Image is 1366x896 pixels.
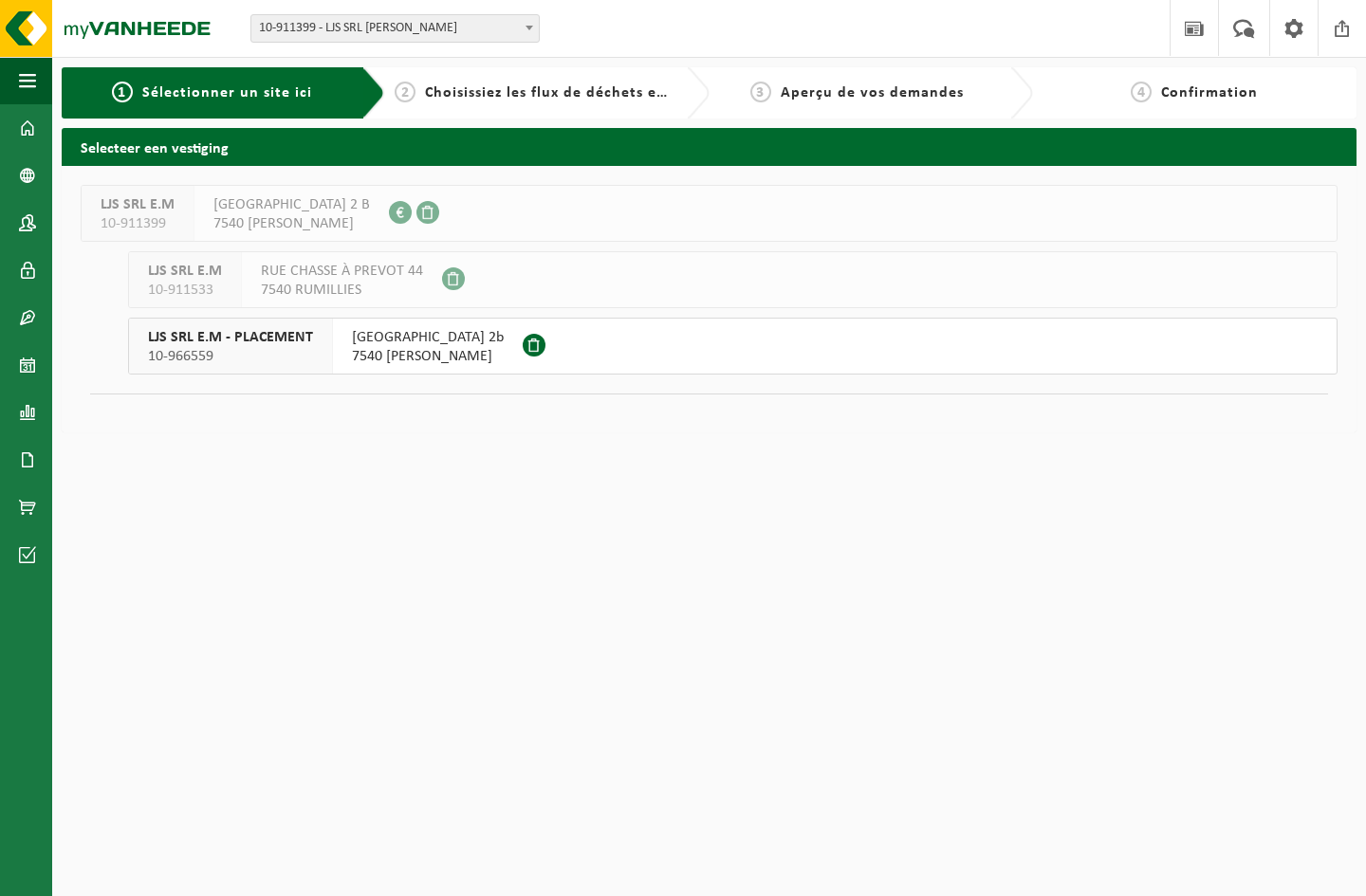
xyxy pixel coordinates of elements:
span: Confirmation [1161,85,1258,101]
h2: Selecteer een vestiging [62,128,1357,165]
span: [GEOGRAPHIC_DATA] 2b [352,328,504,347]
span: LJS SRL E.M [101,195,175,214]
span: 7540 [PERSON_NAME] [213,214,370,233]
span: 10-911399 [101,214,175,233]
span: 10-911399 - LJS SRL E.M - KAIN [250,14,540,43]
span: Sélectionner un site ici [142,85,312,101]
span: 3 [750,82,771,102]
span: [GEOGRAPHIC_DATA] 2 B [213,195,370,214]
span: Choisissiez les flux de déchets et récipients [425,85,741,101]
span: 1 [112,82,133,102]
span: 7540 [PERSON_NAME] [352,347,504,366]
span: 10-966559 [148,347,313,366]
button: LJS SRL E.M - PLACEMENT 10-966559 [GEOGRAPHIC_DATA] 2b7540 [PERSON_NAME] [128,318,1338,375]
span: 10-911533 [148,281,222,300]
span: LJS SRL E.M [148,262,222,281]
span: Aperçu de vos demandes [781,85,964,101]
span: RUE CHASSE À PREVOT 44 [261,262,423,281]
span: 4 [1131,82,1152,102]
span: 10-911399 - LJS SRL E.M - KAIN [251,15,539,42]
span: 7540 RUMILLIES [261,281,423,300]
span: LJS SRL E.M - PLACEMENT [148,328,313,347]
span: 2 [395,82,415,102]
